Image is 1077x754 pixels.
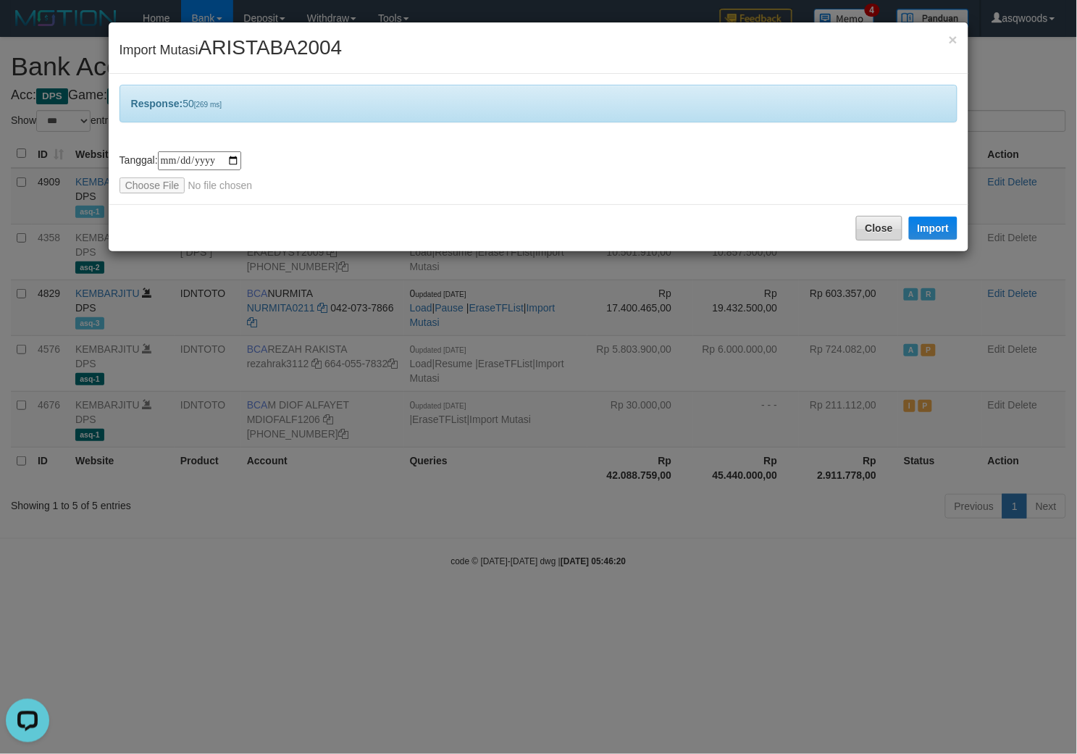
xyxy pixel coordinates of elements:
div: 50 [120,85,958,122]
span: ARISTABA2004 [198,36,343,59]
button: Close [949,32,957,47]
button: Close [856,216,902,240]
span: [269 ms] [194,101,222,109]
div: Tanggal: [120,151,958,193]
span: × [949,31,957,48]
b: Response: [131,98,183,109]
button: Import [909,217,958,240]
button: Open LiveChat chat widget [6,6,49,49]
span: Import Mutasi [120,43,343,57]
